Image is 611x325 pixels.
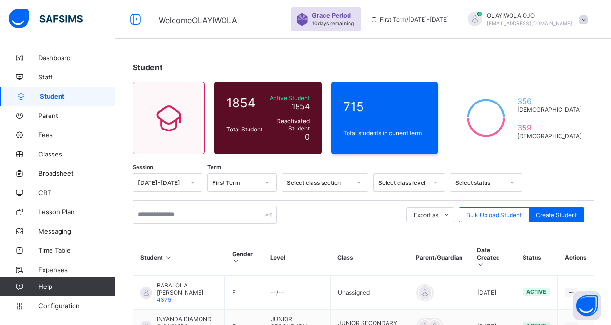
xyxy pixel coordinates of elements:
span: active [526,288,546,295]
span: Student [40,92,115,100]
span: 10 days remaining [312,20,354,26]
span: Total students in current term [343,130,426,137]
td: F [225,276,263,310]
th: Gender [225,239,263,276]
th: Status [515,239,558,276]
div: Select status [455,179,504,186]
div: Total Student [224,123,265,135]
span: Deactivated Student [267,117,310,132]
span: CBT [38,189,115,196]
th: Class [330,239,409,276]
div: Select class section [287,179,350,186]
div: Select class level [378,179,427,186]
span: 359 [517,123,582,132]
span: [DEMOGRAPHIC_DATA] [517,132,582,140]
span: 1854 [292,102,310,111]
i: Sort in Ascending Order [232,258,240,265]
span: OLAYIWOLA OJO [487,12,572,19]
span: Broadsheet [38,169,115,177]
span: Create Student [536,211,577,219]
span: Parent [38,112,115,119]
span: Lesson Plan [38,208,115,216]
span: 715 [343,99,426,114]
span: Student [133,63,162,72]
th: Parent/Guardian [409,239,470,276]
span: 1854 [226,95,262,110]
span: Configuration [38,302,115,310]
span: [DEMOGRAPHIC_DATA] [517,106,582,113]
i: Sort in Ascending Order [477,261,485,268]
span: Term [207,164,221,170]
span: Bulk Upload Student [466,211,522,219]
span: session/term information [370,16,449,23]
span: Help [38,283,115,290]
img: safsims [9,9,83,29]
span: Grace Period [312,12,351,19]
span: 0 [305,132,310,142]
span: 356 [517,96,582,106]
button: Open asap [573,291,601,320]
div: OLAYIWOLAOJO [458,12,593,27]
span: Export as [414,211,438,219]
span: Time Table [38,247,115,254]
td: [DATE] [470,276,515,310]
span: Classes [38,150,115,158]
th: Actions [558,239,594,276]
th: Level [263,239,330,276]
span: Expenses [38,266,115,273]
span: Messaging [38,227,115,235]
th: Student [133,239,225,276]
div: First Term [212,179,259,186]
span: BABALOLA [PERSON_NAME] [157,282,217,296]
span: Session [133,164,153,170]
td: --/-- [263,276,330,310]
i: Sort in Ascending Order [164,254,173,261]
div: [DATE]-[DATE] [138,179,185,186]
td: Unassigned [330,276,409,310]
span: Active Student [267,94,310,102]
span: [EMAIL_ADDRESS][DOMAIN_NAME] [487,20,572,26]
span: Welcome OLAYIWOLA [159,15,237,25]
span: Fees [38,131,115,139]
span: Dashboard [38,54,115,62]
span: Staff [38,73,115,81]
img: sticker-purple.71386a28dfed39d6af7621340158ba97.svg [296,13,308,26]
span: 4375 [157,296,171,303]
th: Date Created [470,239,515,276]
